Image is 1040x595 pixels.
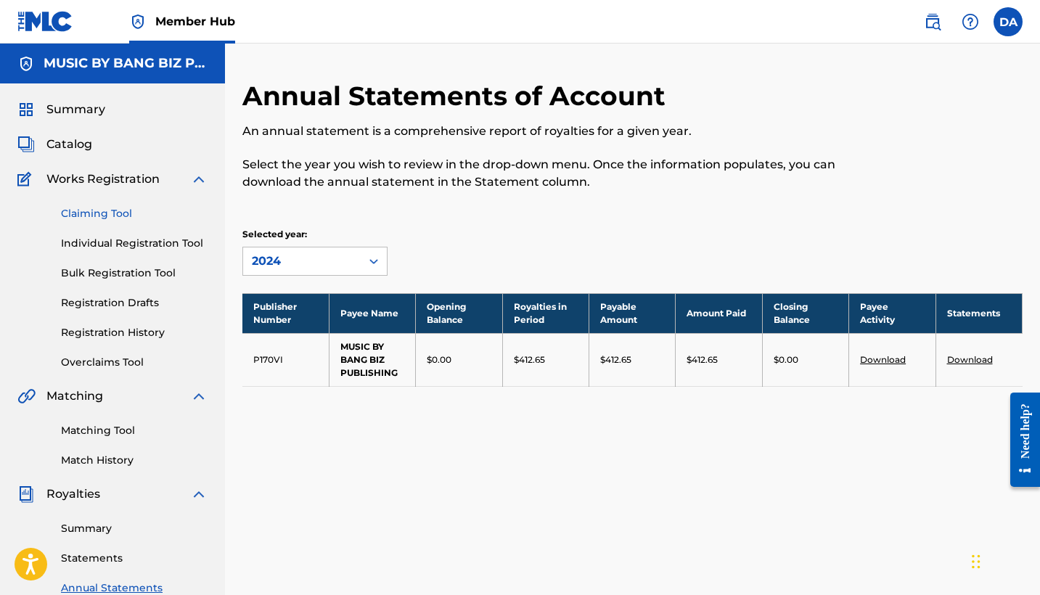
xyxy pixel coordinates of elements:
a: Match History [61,453,208,468]
p: $412.65 [514,353,545,366]
td: MUSIC BY BANG BIZ PUBLISHING [329,333,415,386]
p: An annual statement is a comprehensive report of royalties for a given year. [242,123,843,140]
p: $412.65 [687,353,718,366]
th: Amount Paid [676,293,762,333]
th: Royalties in Period [502,293,589,333]
h2: Annual Statements of Account [242,80,673,112]
a: Registration History [61,325,208,340]
th: Closing Balance [762,293,848,333]
img: Matching [17,387,36,405]
span: Summary [46,101,105,118]
iframe: Resource Center [999,380,1040,500]
th: Payee Activity [849,293,935,333]
span: Works Registration [46,171,160,188]
p: $412.65 [600,353,631,366]
div: User Menu [994,7,1023,36]
img: MLC Logo [17,11,73,32]
a: Download [947,354,993,365]
a: Registration Drafts [61,295,208,311]
th: Payable Amount [589,293,676,333]
a: Claiming Tool [61,206,208,221]
a: Download [860,354,906,365]
p: $0.00 [774,353,798,366]
p: $0.00 [427,353,451,366]
img: expand [190,171,208,188]
img: search [924,13,941,30]
a: Summary [61,521,208,536]
td: P170VI [242,333,329,386]
a: Matching Tool [61,423,208,438]
div: Help [956,7,985,36]
a: Individual Registration Tool [61,236,208,251]
th: Opening Balance [416,293,502,333]
a: Public Search [918,7,947,36]
img: expand [190,485,208,503]
a: Statements [61,551,208,566]
th: Payee Name [329,293,415,333]
span: Matching [46,387,103,405]
iframe: Chat Widget [967,525,1040,595]
img: Summary [17,101,35,118]
img: expand [190,387,208,405]
img: Catalog [17,136,35,153]
th: Statements [935,293,1023,333]
img: help [962,13,979,30]
p: Selected year: [242,228,388,241]
a: SummarySummary [17,101,105,118]
img: Top Rightsholder [129,13,147,30]
h5: MUSIC BY BANG BIZ PUBLISHING [44,55,208,72]
div: 2024 [252,253,352,270]
div: Drag [972,540,980,583]
img: Accounts [17,55,35,73]
img: Royalties [17,485,35,503]
a: Bulk Registration Tool [61,266,208,281]
a: CatalogCatalog [17,136,92,153]
p: Select the year you wish to review in the drop-down menu. Once the information populates, you can... [242,156,843,191]
th: Publisher Number [242,293,329,333]
img: Works Registration [17,171,36,188]
span: Royalties [46,485,100,503]
span: Catalog [46,136,92,153]
span: Member Hub [155,13,235,30]
a: Overclaims Tool [61,355,208,370]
